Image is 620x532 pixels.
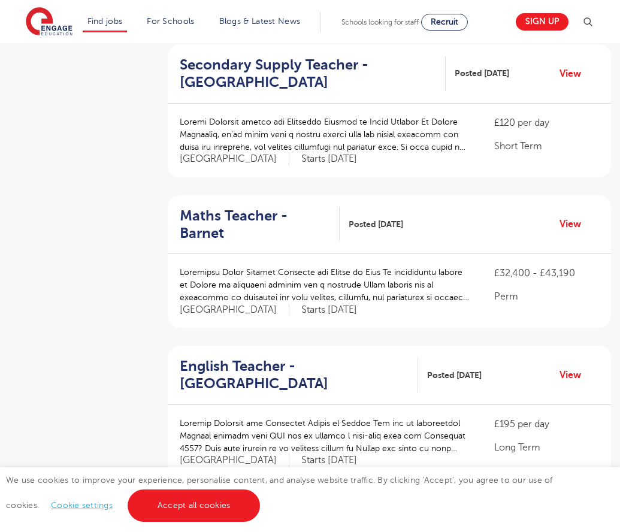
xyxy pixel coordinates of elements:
a: View [559,216,590,232]
a: Blogs & Latest News [219,17,301,26]
span: Posted [DATE] [455,67,509,80]
p: Loremi Dolorsit ametco adi Elitseddo Eiusmod te Incid Utlabor Et Dolore Magnaaliq, en’ad minim ve... [180,116,470,153]
p: Loremipsu Dolor Sitamet Consecte adi Elitse do Eius Te incididuntu labore et Dolore ma aliquaeni ... [180,266,470,304]
p: Starts [DATE] [301,153,357,165]
span: [GEOGRAPHIC_DATA] [180,304,289,316]
img: Engage Education [26,7,72,37]
span: Schools looking for staff [341,18,419,26]
h2: Secondary Supply Teacher - [GEOGRAPHIC_DATA] [180,56,436,91]
p: Starts [DATE] [301,304,357,316]
p: Starts [DATE] [301,454,357,467]
a: English Teacher - [GEOGRAPHIC_DATA] [180,358,418,392]
a: Secondary Supply Teacher - [GEOGRAPHIC_DATA] [180,56,446,91]
a: Maths Teacher - Barnet [180,207,340,242]
p: £120 per day [494,116,599,130]
span: Recruit [431,17,458,26]
h2: English Teacher - [GEOGRAPHIC_DATA] [180,358,409,392]
a: Accept all cookies [128,489,261,522]
p: Perm [494,289,599,304]
span: [GEOGRAPHIC_DATA] [180,454,289,467]
a: Recruit [421,14,468,31]
span: [GEOGRAPHIC_DATA] [180,153,289,165]
a: View [559,66,590,81]
a: For Schools [147,17,194,26]
p: Long Term [494,440,599,455]
p: Loremip Dolorsit ame Consectet Adipis el Seddoe Tem inc ut laboreetdol Magnaal enimadm veni QUI n... [180,417,470,455]
p: Short Term [494,139,599,153]
a: Cookie settings [51,501,113,510]
a: Sign up [516,13,568,31]
h2: Maths Teacher - Barnet [180,207,330,242]
a: Find jobs [87,17,123,26]
span: Posted [DATE] [427,369,482,382]
span: Posted [DATE] [349,218,403,231]
p: £32,400 - £43,190 [494,266,599,280]
span: We use cookies to improve your experience, personalise content, and analyse website traffic. By c... [6,476,553,510]
p: £195 per day [494,417,599,431]
a: View [559,367,590,383]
